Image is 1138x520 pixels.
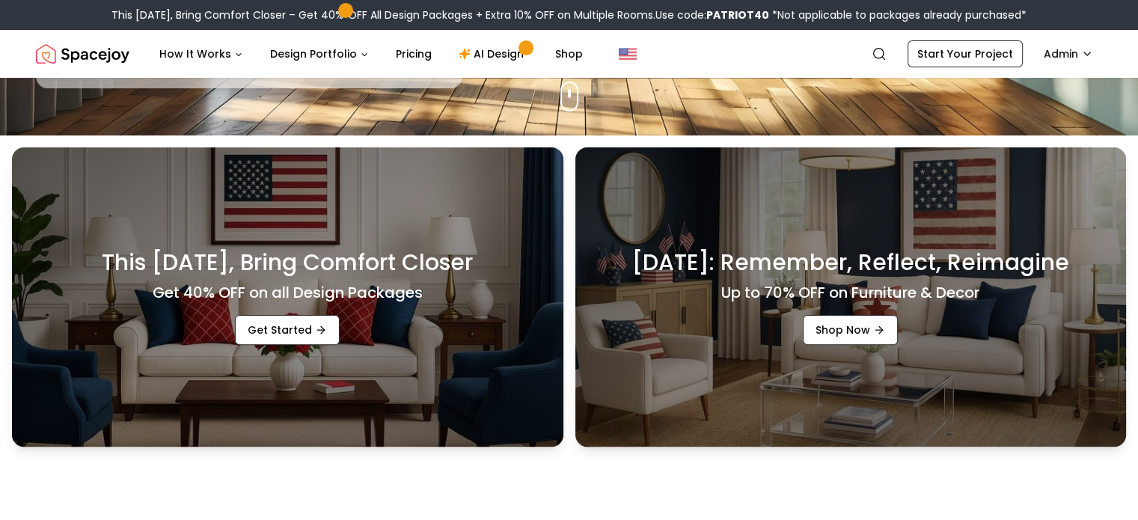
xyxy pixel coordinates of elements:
h4: Get 40% OFF on all Design Packages [153,282,423,303]
button: Admin [1035,40,1102,67]
b: PATRIOT40 [706,7,769,22]
h4: Up to 70% OFF on Furniture & Decor [721,282,979,303]
img: United States [619,45,637,63]
a: Shop [543,39,595,69]
h3: This [DATE], Bring Comfort Closer [102,249,473,276]
a: Pricing [384,39,444,69]
nav: Main [147,39,595,69]
a: AI Design [447,39,540,69]
img: Spacejoy Logo [36,39,129,69]
a: Spacejoy [36,39,129,69]
a: Start Your Project [908,40,1023,67]
h3: [DATE]: Remember, Reflect, Reimagine [632,249,1069,276]
a: Shop Now [803,315,898,345]
a: Get Started [235,315,340,345]
button: Design Portfolio [258,39,381,69]
span: *Not applicable to packages already purchased* [769,7,1027,22]
button: How It Works [147,39,255,69]
nav: Global [36,30,1102,78]
span: Use code: [655,7,769,22]
div: This [DATE], Bring Comfort Closer – Get 40% OFF All Design Packages + Extra 10% OFF on Multiple R... [111,7,1027,22]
